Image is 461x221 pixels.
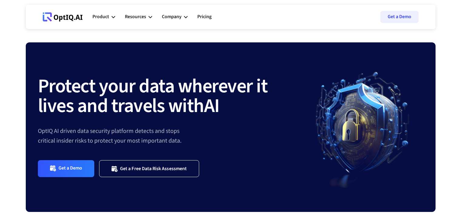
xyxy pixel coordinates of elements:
[92,8,115,26] div: Product
[125,13,146,21] div: Resources
[162,8,188,26] div: Company
[120,166,187,172] div: Get a Free Data Risk Assessment
[99,160,199,177] a: Get a Free Data Risk Assessment
[162,13,182,21] div: Company
[38,160,95,177] a: Get a Demo
[38,126,302,146] div: OptIQ AI driven data security platform detects and stops critical insider risks to protect your m...
[204,92,219,120] strong: AI
[58,165,82,172] div: Get a Demo
[43,8,83,26] a: Webflow Homepage
[92,13,109,21] div: Product
[38,72,268,120] strong: Protect your data wherever it lives and travels with
[380,11,419,23] a: Get a Demo
[125,8,152,26] div: Resources
[197,8,212,26] a: Pricing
